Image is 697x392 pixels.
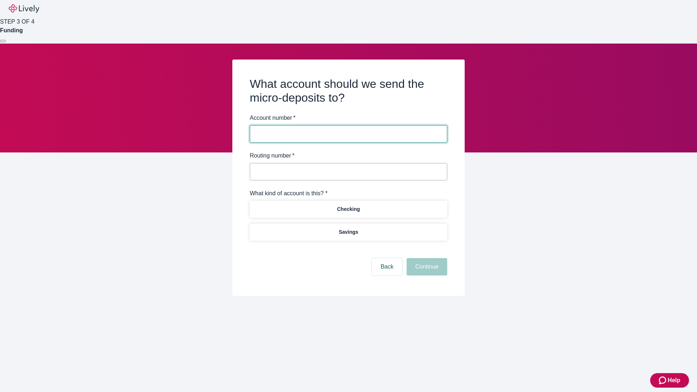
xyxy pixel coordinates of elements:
[250,77,447,105] h2: What account should we send the micro-deposits to?
[250,151,294,160] label: Routing number
[250,114,295,122] label: Account number
[650,373,689,388] button: Zendesk support iconHelp
[339,228,358,236] p: Savings
[337,205,360,213] p: Checking
[9,4,39,13] img: Lively
[250,189,327,198] label: What kind of account is this? *
[668,376,680,385] span: Help
[250,224,447,241] button: Savings
[659,376,668,385] svg: Zendesk support icon
[250,201,447,218] button: Checking
[372,258,402,275] button: Back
